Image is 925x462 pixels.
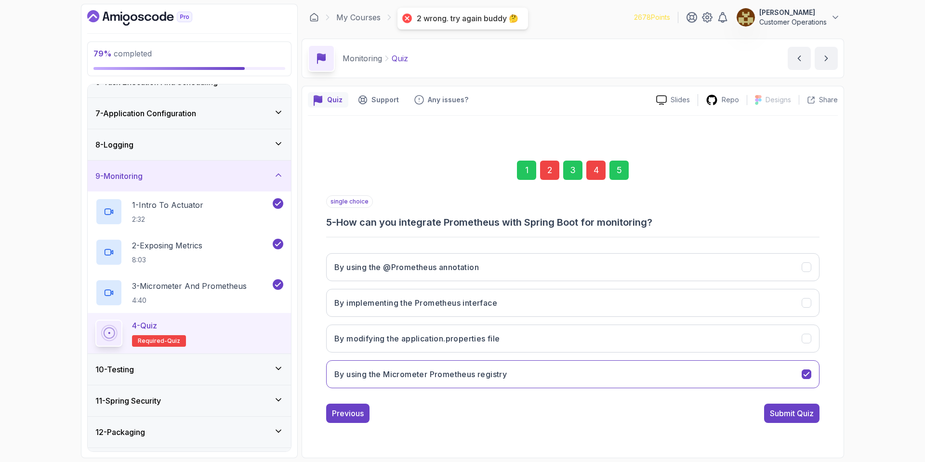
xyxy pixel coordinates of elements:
[132,296,247,305] p: 4:40
[815,47,838,70] button: next content
[88,354,291,385] button: 10-Testing
[326,325,819,353] button: By modifying the application.properties file
[392,53,408,64] p: Quiz
[759,17,827,27] p: Customer Operations
[819,95,838,105] p: Share
[87,10,214,26] a: Dashboard
[334,297,497,309] h3: By implementing the Prometheus interface
[352,92,405,108] button: Support button
[132,199,203,211] p: 1 - Intro To Actuator
[799,95,838,105] button: Share
[698,94,747,106] a: Repo
[326,289,819,317] button: By implementing the Prometheus interface
[736,8,840,27] button: user profile image[PERSON_NAME]Customer Operations
[634,13,670,22] p: 2678 Points
[332,408,364,419] div: Previous
[326,195,373,208] p: single choice
[586,161,606,180] div: 4
[88,161,291,191] button: 9-Monitoring
[95,426,145,438] h3: 12 - Packaging
[93,49,152,58] span: completed
[334,261,479,273] h3: By using the @Prometheus annotation
[334,333,500,344] h3: By modifying the application.properties file
[95,279,283,306] button: 3-Micrometer And Prometheus4:40
[95,320,283,347] button: 4-QuizRequired-quiz
[95,170,143,182] h3: 9 - Monitoring
[95,395,161,407] h3: 11 - Spring Security
[648,95,698,105] a: Slides
[517,161,536,180] div: 1
[88,98,291,129] button: 7-Application Configuration
[327,95,343,105] p: Quiz
[167,337,180,345] span: quiz
[428,95,468,105] p: Any issues?
[308,92,348,108] button: quiz button
[88,385,291,416] button: 11-Spring Security
[371,95,399,105] p: Support
[132,240,202,251] p: 2 - Exposing Metrics
[722,95,739,105] p: Repo
[737,8,755,27] img: user profile image
[326,404,370,423] button: Previous
[770,408,814,419] div: Submit Quiz
[95,239,283,266] button: 2-Exposing Metrics8:03
[788,47,811,70] button: previous content
[88,129,291,160] button: 8-Logging
[343,53,382,64] p: Monitoring
[88,417,291,448] button: 12-Packaging
[334,368,507,380] h3: By using the Micrometer Prometheus registry
[759,8,827,17] p: [PERSON_NAME]
[132,255,202,265] p: 8:03
[95,108,196,119] h3: 7 - Application Configuration
[764,404,819,423] button: Submit Quiz
[309,13,319,22] a: Dashboard
[766,95,791,105] p: Designs
[93,49,112,58] span: 79 %
[326,360,819,388] button: By using the Micrometer Prometheus registry
[95,364,134,375] h3: 10 - Testing
[609,161,629,180] div: 5
[326,216,819,229] h3: 5 - How can you integrate Prometheus with Spring Boot for monitoring?
[132,215,203,224] p: 2:32
[409,92,474,108] button: Feedback button
[540,161,559,180] div: 2
[417,14,518,24] div: 2 wrong. try again buddy 🤔
[132,280,247,292] p: 3 - Micrometer And Prometheus
[671,95,690,105] p: Slides
[95,139,133,150] h3: 8 - Logging
[336,12,381,23] a: My Courses
[563,161,582,180] div: 3
[138,337,167,345] span: Required-
[326,253,819,281] button: By using the @Prometheus annotation
[95,198,283,225] button: 1-Intro To Actuator2:32
[132,320,157,331] p: 4 - Quiz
